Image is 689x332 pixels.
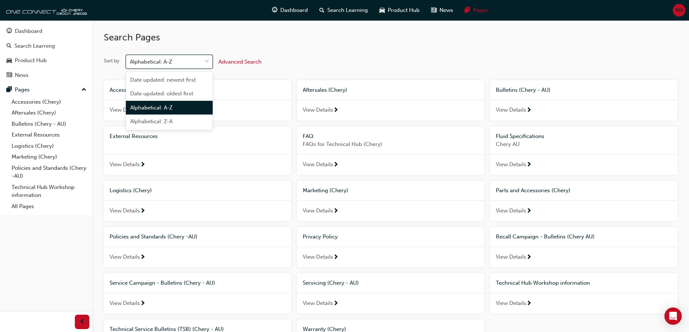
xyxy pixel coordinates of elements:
[333,162,339,168] span: next-icon
[333,301,339,307] span: next-icon
[333,208,339,215] span: next-icon
[303,106,333,114] span: View Details
[110,280,215,286] span: Service Campaign - Bulletins (Chery - AU)
[266,3,314,18] a: guage-iconDashboard
[303,187,348,194] span: Marketing (Chery)
[496,160,526,169] span: View Details
[496,280,590,286] span: Technical Hub Workshop information
[104,227,291,267] a: Policies and Standards (Chery -AU)View Details
[140,301,145,307] span: next-icon
[9,118,89,130] a: Bulletins (Chery - AU)
[104,181,291,221] a: Logistics (Chery)View Details
[218,59,261,65] span: Advanced Search
[664,307,682,325] div: Open Intercom Messenger
[15,27,42,35] div: Dashboard
[526,107,532,114] span: next-icon
[130,58,172,66] div: Alphabetical: A-Z
[3,83,89,96] button: Pages
[303,133,314,139] span: FAQ
[303,207,333,215] span: View Details
[526,301,532,307] span: next-icon
[297,126,484,175] a: FAQFAQs for Technical Hub (Chery)View Details
[7,43,12,49] span: search-icon
[297,80,484,121] a: Aftersales (Chery)View Details
[110,233,197,240] span: Policies and Standards (Chery -AU)
[303,140,479,148] span: FAQs for Technical Hub (Chery)
[14,42,55,50] div: Search Learning
[490,126,677,175] a: Fluid SpecificationsChery AUView Details
[15,71,29,79] div: News
[496,133,544,139] span: Fluid Specifications
[15,56,47,65] div: Product Hub
[303,253,333,261] span: View Details
[9,96,89,108] a: Accessories (Chery)
[104,126,291,175] a: External ResourcesView Details
[110,87,159,93] span: Accessories (Chery)
[104,57,119,65] div: Sort by
[319,6,324,15] span: search-icon
[490,80,677,121] a: Bulletins (Chery - AU)View Details
[473,6,488,14] span: Pages
[104,32,677,43] h2: Search Pages
[3,25,89,38] a: Dashboard
[496,87,550,93] span: Bulletins (Chery - AU)
[80,318,85,327] span: prev-icon
[140,208,145,215] span: next-icon
[379,6,385,15] span: car-icon
[526,254,532,261] span: next-icon
[297,181,484,221] a: Marketing (Chery)View Details
[303,280,359,286] span: Servicing (Chery - AU)
[9,151,89,163] a: Marketing (Chery)
[431,6,437,15] span: news-icon
[303,87,347,93] span: Aftersales (Chery)
[7,57,12,64] span: car-icon
[110,253,140,261] span: View Details
[130,104,173,111] span: Alphabetical: A-Z
[130,77,196,83] span: Date updated: newest first
[333,254,339,261] span: next-icon
[7,72,12,79] span: news-icon
[496,106,526,114] span: View Details
[104,80,291,121] a: Accessories (Chery)View Details
[9,163,89,182] a: Policies and Standards (Chery -AU)
[496,140,672,148] span: Chery AU
[675,6,683,14] span: MA
[303,299,333,307] span: View Details
[3,69,89,82] a: News
[7,87,12,93] span: pages-icon
[9,141,89,152] a: Logistics (Chery)
[130,118,173,125] span: Alphabetical: Z-A
[280,6,308,14] span: Dashboard
[459,3,494,18] a: pages-iconPages
[496,253,526,261] span: View Details
[303,160,333,169] span: View Details
[9,201,89,212] a: All Pages
[388,6,420,14] span: Product Hub
[490,227,677,267] a: Recall Campaign - Bulletins (Chery AU)View Details
[110,133,158,139] span: External Resources
[3,23,89,83] button: DashboardSearch LearningProduct HubNews
[3,39,89,53] a: Search Learning
[110,207,140,215] span: View Details
[9,107,89,118] a: Aftersales (Chery)
[204,57,209,66] span: down-icon
[272,6,277,15] span: guage-icon
[496,299,526,307] span: View Details
[9,129,89,141] a: External Resources
[374,3,425,18] a: car-iconProduct Hub
[496,187,570,194] span: Parts and Accessories (Chery)
[496,233,595,240] span: Recall Campaign - Bulletins (Chery AU)
[425,3,459,18] a: news-iconNews
[9,182,89,201] a: Technical Hub Workshop information
[439,6,453,14] span: News
[490,273,677,314] a: Technical Hub Workshop informationView Details
[140,254,145,261] span: next-icon
[4,3,87,17] a: oneconnect
[130,90,193,97] span: Date updated: oldest first
[490,181,677,221] a: Parts and Accessories (Chery)View Details
[140,162,145,168] span: next-icon
[81,85,86,95] span: up-icon
[104,273,291,314] a: Service Campaign - Bulletins (Chery - AU)View Details
[333,107,339,114] span: next-icon
[297,273,484,314] a: Servicing (Chery - AU)View Details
